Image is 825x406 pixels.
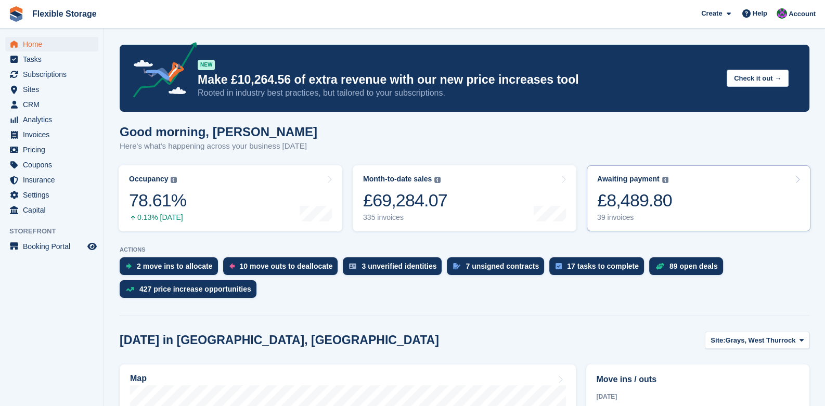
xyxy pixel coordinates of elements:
span: Storefront [9,226,104,237]
img: task-75834270c22a3079a89374b754ae025e5fb1db73e45f91037f5363f120a921f8.svg [556,263,562,269]
span: Grays, West Thurrock [725,335,795,346]
a: Preview store [86,240,98,253]
div: 7 unsigned contracts [466,262,539,270]
span: Invoices [23,127,85,142]
img: move_ins_to_allocate_icon-fdf77a2bb77ea45bf5b3d319d69a93e2d87916cf1d5bf7949dd705db3b84f3ca.svg [126,263,132,269]
a: 10 move outs to deallocate [223,257,343,280]
a: Month-to-date sales £69,284.07 335 invoices [353,165,576,231]
span: Help [753,8,767,19]
img: contract_signature_icon-13c848040528278c33f63329250d36e43548de30e8caae1d1a13099fd9432cc5.svg [453,263,460,269]
div: 2 move ins to allocate [137,262,213,270]
img: deal-1b604bf984904fb50ccaf53a9ad4b4a5d6e5aea283cecdc64d6e3604feb123c2.svg [655,263,664,270]
a: menu [5,67,98,82]
div: Occupancy [129,175,168,184]
a: menu [5,112,98,127]
img: price-adjustments-announcement-icon-8257ccfd72463d97f412b2fc003d46551f7dbcb40ab6d574587a9cd5c0d94... [124,42,197,101]
h2: Map [130,374,147,383]
a: menu [5,127,98,142]
div: 0.13% [DATE] [129,213,186,222]
span: Insurance [23,173,85,187]
div: 335 invoices [363,213,447,222]
h1: Good morning, [PERSON_NAME] [120,125,317,139]
button: Site: Grays, West Thurrock [705,332,809,349]
div: 17 tasks to complete [567,262,639,270]
a: menu [5,239,98,254]
img: price_increase_opportunities-93ffe204e8149a01c8c9dc8f82e8f89637d9d84a8eef4429ea346261dce0b2c0.svg [126,287,134,292]
div: £69,284.07 [363,190,447,211]
a: Occupancy 78.61% 0.13% [DATE] [119,165,342,231]
span: Site: [711,335,725,346]
div: NEW [198,60,215,70]
img: verify_identity-adf6edd0f0f0b5bbfe63781bf79b02c33cf7c696d77639b501bdc392416b5a36.svg [349,263,356,269]
a: 3 unverified identities [343,257,447,280]
span: Account [789,9,816,19]
div: 3 unverified identities [362,262,436,270]
div: 10 move outs to deallocate [240,262,333,270]
a: 427 price increase opportunities [120,280,262,303]
img: icon-info-grey-7440780725fd019a000dd9b08b2336e03edf1995a4989e88bcd33f0948082b44.svg [171,177,177,183]
a: menu [5,158,98,172]
a: menu [5,173,98,187]
div: 78.61% [129,190,186,211]
div: £8,489.80 [597,190,672,211]
div: Awaiting payment [597,175,660,184]
a: menu [5,142,98,157]
a: Awaiting payment £8,489.80 39 invoices [587,165,810,231]
img: Daniel Douglas [777,8,787,19]
a: menu [5,188,98,202]
span: Booking Portal [23,239,85,254]
a: menu [5,37,98,51]
button: Check it out → [727,70,789,87]
span: Settings [23,188,85,202]
span: Subscriptions [23,67,85,82]
img: icon-info-grey-7440780725fd019a000dd9b08b2336e03edf1995a4989e88bcd33f0948082b44.svg [434,177,441,183]
a: 17 tasks to complete [549,257,649,280]
a: menu [5,52,98,67]
a: 2 move ins to allocate [120,257,223,280]
div: 39 invoices [597,213,672,222]
span: Coupons [23,158,85,172]
a: menu [5,97,98,112]
img: move_outs_to_deallocate_icon-f764333ba52eb49d3ac5e1228854f67142a1ed5810a6f6cc68b1a99e826820c5.svg [229,263,235,269]
h2: Move ins / outs [596,373,800,386]
span: Capital [23,203,85,217]
img: icon-info-grey-7440780725fd019a000dd9b08b2336e03edf1995a4989e88bcd33f0948082b44.svg [662,177,668,183]
a: 89 open deals [649,257,728,280]
span: Tasks [23,52,85,67]
span: Create [701,8,722,19]
p: Here's what's happening across your business [DATE] [120,140,317,152]
a: 7 unsigned contracts [447,257,549,280]
p: Make £10,264.56 of extra revenue with our new price increases tool [198,72,718,87]
a: menu [5,82,98,97]
span: Pricing [23,142,85,157]
img: stora-icon-8386f47178a22dfd0bd8f6a31ec36ba5ce8667c1dd55bd0f319d3a0aa187defe.svg [8,6,24,22]
h2: [DATE] in [GEOGRAPHIC_DATA], [GEOGRAPHIC_DATA] [120,333,439,347]
div: Month-to-date sales [363,175,432,184]
a: menu [5,203,98,217]
span: CRM [23,97,85,112]
p: ACTIONS [120,246,809,253]
div: 427 price increase opportunities [139,285,251,293]
span: Sites [23,82,85,97]
div: 89 open deals [669,262,718,270]
span: Analytics [23,112,85,127]
span: Home [23,37,85,51]
a: Flexible Storage [28,5,101,22]
p: Rooted in industry best practices, but tailored to your subscriptions. [198,87,718,99]
div: [DATE] [596,392,800,401]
